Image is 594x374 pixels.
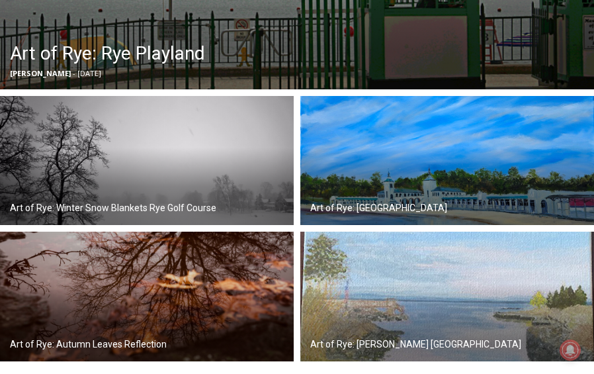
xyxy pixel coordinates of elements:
[310,201,447,215] h2: Art of Rye: [GEOGRAPHIC_DATA]
[300,96,594,226] img: (PHOTO: Rye Playland Beach. The boardwalk and beach at Playland. By Jason Pritchard.)
[4,136,130,187] span: Open Tues. - Sun. [PHONE_NUMBER]
[300,96,594,226] a: Art of Rye: [GEOGRAPHIC_DATA]
[73,68,75,78] span: -
[300,232,594,361] a: Art of Rye: [PERSON_NAME] [GEOGRAPHIC_DATA]
[310,338,521,351] h2: Art of Rye: [PERSON_NAME] [GEOGRAPHIC_DATA]
[300,232,594,361] img: (PHOTO: Kniffen’s Cove Forest Avenue. Cove on Forest Avenue near Milton School. By Maureen Fearon.)
[77,68,101,78] span: [DATE]
[10,68,71,78] span: [PERSON_NAME]
[10,201,216,215] h2: Art of Rye: Winter Snow Blankets Rye Golf Course
[10,40,205,68] h2: Art of Rye: Rye Playland
[136,83,194,158] div: Located at [STREET_ADDRESS][PERSON_NAME]
[1,133,133,165] a: Open Tues. - Sun. [PHONE_NUMBER]
[10,338,167,351] h2: Art of Rye: Autumn Leaves Reflection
